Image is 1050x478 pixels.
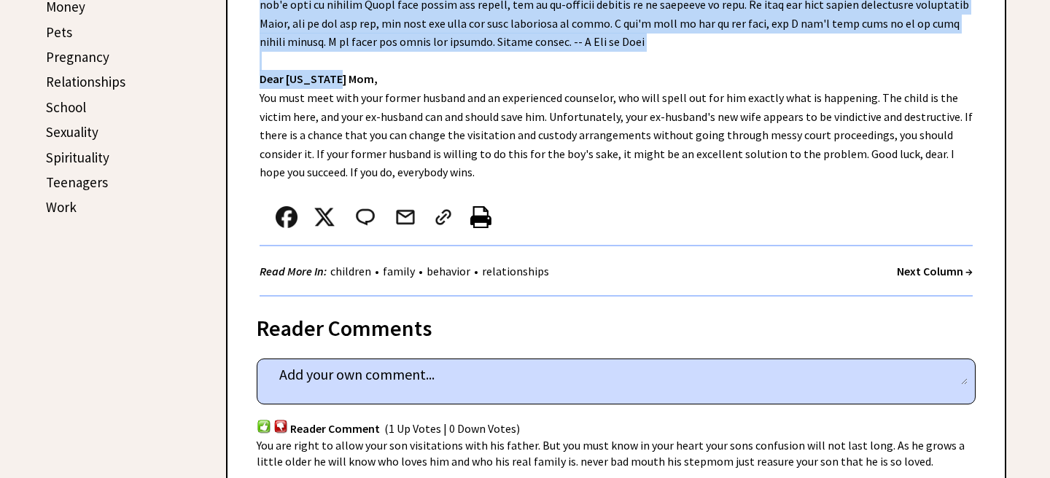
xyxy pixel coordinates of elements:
[257,438,965,469] span: You are right to allow your son visitations with his father. But you must know in your heart your...
[46,48,109,66] a: Pregnancy
[394,206,416,228] img: mail.png
[379,264,419,278] a: family
[897,264,973,278] a: Next Column →
[470,206,491,228] img: printer%20icon.png
[423,264,474,278] a: behavior
[432,206,454,228] img: link_02.png
[327,264,375,278] a: children
[46,73,125,90] a: Relationships
[314,206,335,228] img: x_small.png
[46,149,109,166] a: Spirituality
[46,123,98,141] a: Sexuality
[260,264,327,278] strong: Read More In:
[384,422,520,436] span: (1 Up Votes | 0 Down Votes)
[257,313,976,336] div: Reader Comments
[46,23,72,41] a: Pets
[290,422,380,436] span: Reader Comment
[46,173,108,191] a: Teenagers
[46,98,86,116] a: School
[273,419,288,433] img: votdown.png
[276,206,297,228] img: facebook.png
[478,264,553,278] a: relationships
[353,206,378,228] img: message_round%202.png
[46,198,77,216] a: Work
[257,419,271,433] img: votup.png
[260,262,553,281] div: • • •
[260,71,378,86] strong: Dear [US_STATE] Mom,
